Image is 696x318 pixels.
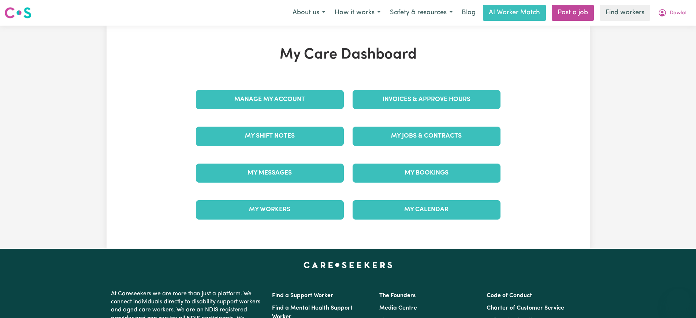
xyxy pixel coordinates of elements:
[483,5,546,21] a: AI Worker Match
[353,90,500,109] a: Invoices & Approve Hours
[4,6,31,19] img: Careseekers logo
[330,5,385,20] button: How it works
[487,293,532,299] a: Code of Conduct
[667,289,690,312] iframe: Button to launch messaging window
[196,164,344,183] a: My Messages
[272,293,333,299] a: Find a Support Worker
[196,200,344,219] a: My Workers
[457,5,480,21] a: Blog
[385,5,457,20] button: Safety & resources
[379,293,416,299] a: The Founders
[487,305,564,311] a: Charter of Customer Service
[653,5,692,20] button: My Account
[196,127,344,146] a: My Shift Notes
[191,46,505,64] h1: My Care Dashboard
[353,200,500,219] a: My Calendar
[353,164,500,183] a: My Bookings
[353,127,500,146] a: My Jobs & Contracts
[379,305,417,311] a: Media Centre
[4,4,31,21] a: Careseekers logo
[288,5,330,20] button: About us
[670,9,687,17] span: Dawlat
[196,90,344,109] a: Manage My Account
[552,5,594,21] a: Post a job
[304,262,392,268] a: Careseekers home page
[600,5,650,21] a: Find workers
